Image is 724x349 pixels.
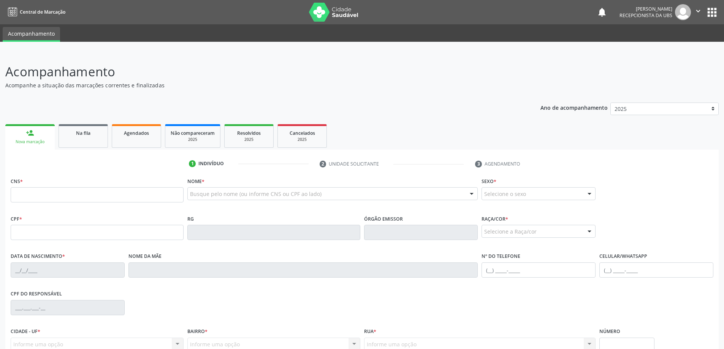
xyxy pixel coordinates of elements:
label: Órgão emissor [364,213,403,225]
p: Acompanhe a situação das marcações correntes e finalizadas [5,81,505,89]
div: 2025 [230,137,268,142]
a: Acompanhamento [3,27,60,42]
span: Busque pelo nome (ou informe CNS ou CPF ao lado) [190,190,322,198]
span: Selecione o sexo [484,190,526,198]
label: Nº do Telefone [482,251,520,262]
span: Recepcionista da UBS [619,12,672,19]
button: apps [705,6,719,19]
input: ___.___.___-__ [11,300,125,315]
a: Central de Marcação [5,6,65,18]
span: Cancelados [290,130,315,136]
label: Número [599,326,620,338]
input: (__) _____-_____ [482,262,596,278]
i:  [694,7,702,15]
label: Sexo [482,175,496,187]
label: Celular/WhatsApp [599,251,647,262]
label: Rua [364,326,376,338]
div: 1 [189,160,196,167]
div: 2025 [171,137,215,142]
span: Não compareceram [171,130,215,136]
input: __/__/____ [11,262,125,278]
label: CPF do responsável [11,288,62,300]
label: Nome [187,175,204,187]
label: Bairro [187,326,208,338]
span: Resolvidos [237,130,261,136]
span: Agendados [124,130,149,136]
input: (__) _____-_____ [599,262,713,278]
label: RG [187,213,194,225]
div: person_add [26,129,34,137]
button:  [691,4,705,20]
button: notifications [597,7,607,17]
img: img [675,4,691,20]
p: Ano de acompanhamento [540,103,608,112]
p: Acompanhamento [5,62,505,81]
div: Indivíduo [198,160,224,167]
div: Nova marcação [11,139,49,145]
label: Raça/cor [482,213,508,225]
label: Data de nascimento [11,251,65,262]
span: Na fila [76,130,90,136]
span: Central de Marcação [20,9,65,15]
label: CPF [11,213,22,225]
span: Selecione a Raça/cor [484,227,537,235]
label: CNS [11,175,23,187]
label: Nome da mãe [128,251,162,262]
div: 2025 [283,137,321,142]
div: [PERSON_NAME] [619,6,672,12]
